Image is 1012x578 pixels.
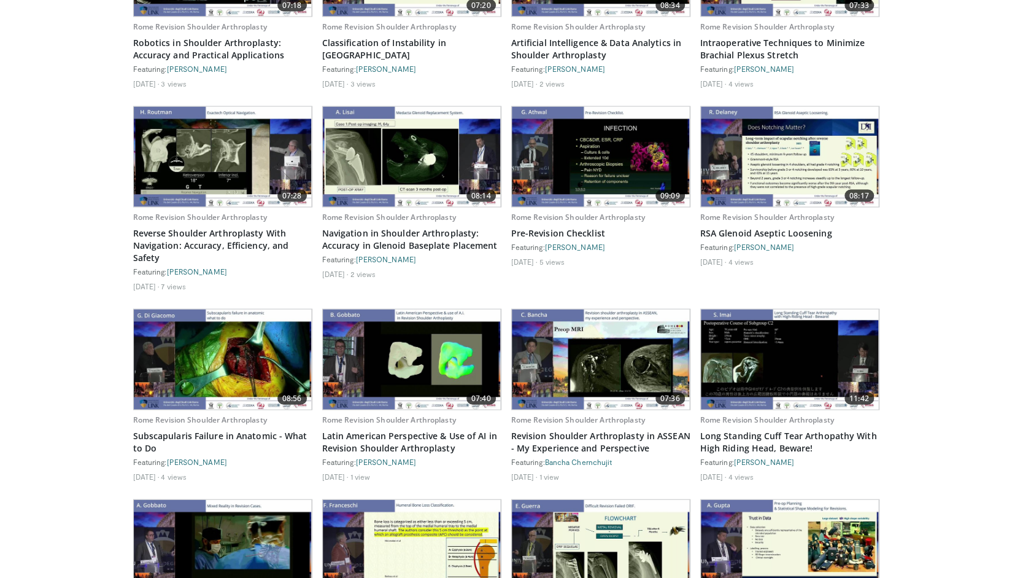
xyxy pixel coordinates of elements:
[512,107,690,207] img: 55f6ac48-21f9-428d-9b9e-d3ac12010e4d.620x360_q85_upscale.jpg
[356,64,416,73] a: [PERSON_NAME]
[356,255,416,264] a: [PERSON_NAME]
[134,310,312,410] a: 08:56
[511,227,690,240] a: Pre-Revision Checklist
[133,37,312,61] a: Robotics in Shoulder Arthroplasty: Accuracy and Practical Applications
[701,310,879,410] img: 95256ba5-7d8c-456e-bb12-31c5d7e4f24c.620x360_q85_upscale.jpg
[700,37,879,61] a: Intraoperative Techniques to Minimize Brachial Plexus Stretch
[323,107,501,207] a: 08:14
[512,107,690,207] a: 09:09
[350,79,376,88] li: 3 views
[734,458,794,466] a: [PERSON_NAME]
[539,79,565,88] li: 2 views
[322,415,456,425] a: Rome Revision Shoulder Arthroplasty
[466,190,496,202] span: 08:14
[511,430,690,455] a: Revision Shoulder Arthroplasty in ASSEAN - My Experience and Perspective
[167,267,227,276] a: [PERSON_NAME]
[844,392,874,405] span: 11:42
[700,64,879,74] div: Featuring:
[134,107,312,207] a: 07:28
[511,64,690,74] div: Featuring:
[511,415,645,425] a: Rome Revision Shoulder Arthroplasty
[545,243,605,251] a: [PERSON_NAME]
[322,457,501,467] div: Featuring:
[134,310,312,410] img: 949cfbe4-2a1f-4f19-a749-9e74c9c65f93.620x360_q85_upscale.jpg
[511,79,538,88] li: [DATE]
[511,37,690,61] a: Artificial Intelligence & Data Analytics in Shoulder Arthroplasty
[323,310,501,410] a: 07:40
[133,457,312,467] div: Featuring:
[701,107,879,207] img: 75c363d7-789f-4771-a9b8-9c547d0536dd.620x360_q85_upscale.jpg
[701,107,879,207] a: 08:17
[322,37,501,61] a: Classification of Instability in [GEOGRAPHIC_DATA]
[356,458,416,466] a: [PERSON_NAME]
[133,415,267,425] a: Rome Revision Shoulder Arthroplasty
[728,472,754,482] li: 4 views
[161,79,187,88] li: 3 views
[133,430,312,455] a: Subscapularis Failure in Anatomic - What to Do
[700,242,879,252] div: Featuring:
[700,457,879,467] div: Featuring:
[322,472,349,482] li: [DATE]
[323,310,501,410] img: 4a9c73f6-8d1b-4d2e-b19b-a8105b262af9.620x360_q85_upscale.jpg
[133,281,160,291] li: [DATE]
[701,310,879,410] a: 11:42
[466,392,496,405] span: 07:40
[511,472,538,482] li: [DATE]
[545,458,612,466] a: Bancha Chernchujit
[655,190,685,202] span: 09:09
[700,430,879,455] a: Long Standing Cuff Tear Arthopathy With High Riding Head, Beware!
[734,64,794,73] a: [PERSON_NAME]
[545,64,605,73] a: [PERSON_NAME]
[539,257,565,267] li: 5 views
[844,190,874,202] span: 08:17
[700,227,879,240] a: RSA Glenoid Aseptic Loosening
[511,212,645,222] a: Rome Revision Shoulder Arthroplasty
[133,472,160,482] li: [DATE]
[322,79,349,88] li: [DATE]
[511,242,690,252] div: Featuring:
[133,21,267,32] a: Rome Revision Shoulder Arthroplasty
[322,254,501,264] div: Featuring:
[161,472,187,482] li: 4 views
[700,472,727,482] li: [DATE]
[700,415,834,425] a: Rome Revision Shoulder Arthroplasty
[700,79,727,88] li: [DATE]
[728,257,754,267] li: 4 views
[350,269,376,279] li: 2 views
[277,190,307,202] span: 07:28
[322,430,501,455] a: Latin American Perspective & Use of AI in Revision Shoulder Arthroplasty
[167,458,227,466] a: [PERSON_NAME]
[322,64,501,74] div: Featuring:
[133,227,312,264] a: Reverse Shoulder Arthroplasty With Navigation: Accuracy, Efficiency, and Safety
[134,107,312,207] img: 6e0014db-18f7-43be-ab2b-ee53f402839a.620x360_q85_upscale.jpg
[322,269,349,279] li: [DATE]
[728,79,754,88] li: 4 views
[734,243,794,251] a: [PERSON_NAME]
[512,310,690,410] img: e969e368-437a-46fa-b180-f746a2ac95a9.620x360_q85_upscale.jpg
[511,257,538,267] li: [DATE]
[322,21,456,32] a: Rome Revision Shoulder Arthroplasty
[655,392,685,405] span: 07:36
[700,212,834,222] a: Rome Revision Shoulder Arthroplasty
[277,392,307,405] span: 08:56
[700,257,727,267] li: [DATE]
[133,79,160,88] li: [DATE]
[512,310,690,410] a: 07:36
[167,64,227,73] a: [PERSON_NAME]
[350,472,370,482] li: 1 view
[161,281,186,291] li: 7 views
[323,107,501,207] img: 0e01535e-a690-4721-86db-12380765f610.620x360_q85_upscale.jpg
[133,64,312,74] div: Featuring:
[322,212,456,222] a: Rome Revision Shoulder Arthroplasty
[133,212,267,222] a: Rome Revision Shoulder Arthroplasty
[322,227,501,252] a: Navigation in Shoulder Arthroplasty: Accuracy in Glenoid Baseplate Placement
[700,21,834,32] a: Rome Revision Shoulder Arthroplasty
[511,21,645,32] a: Rome Revision Shoulder Arthroplasty
[539,472,559,482] li: 1 view
[511,457,690,467] div: Featuring:
[133,267,312,276] div: Featuring:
